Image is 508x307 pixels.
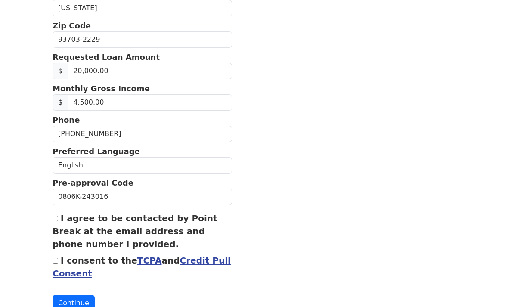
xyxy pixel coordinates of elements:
label: I agree to be contacted by Point Break at the email address and phone number I provided. [53,213,217,249]
input: Phone [53,126,232,142]
input: Zip Code [53,31,232,48]
strong: Phone [53,115,80,124]
label: I consent to the and [53,255,231,279]
a: TCPA [137,255,162,266]
span: $ [53,63,68,79]
strong: Zip Code [53,21,91,30]
p: Monthly Gross Income [53,83,232,94]
input: Requested Loan Amount [68,63,232,79]
span: $ [53,94,68,111]
strong: Requested Loan Amount [53,53,160,62]
input: Monthly Gross Income [68,94,232,111]
strong: Preferred Language [53,147,140,156]
strong: Pre-approval Code [53,178,133,187]
input: Pre-approval Code [53,189,232,205]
